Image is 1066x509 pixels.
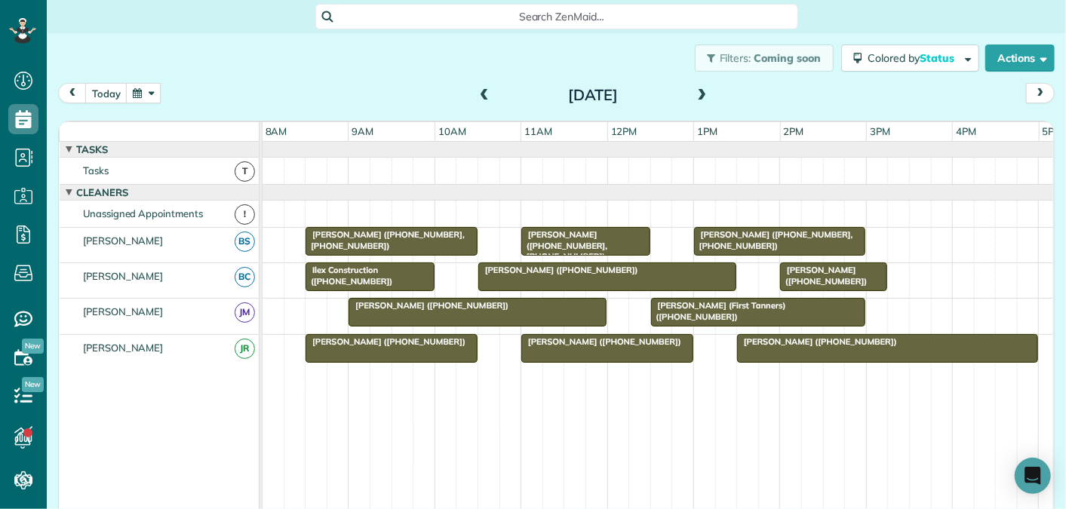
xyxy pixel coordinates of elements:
[305,265,393,286] span: Ilex Construction ([PHONE_NUMBER])
[985,44,1055,72] button: Actions
[58,83,87,103] button: prev
[779,265,868,286] span: [PERSON_NAME] ([PHONE_NUMBER])
[521,125,555,137] span: 11am
[235,267,255,287] span: BC
[521,336,682,347] span: [PERSON_NAME] ([PHONE_NUMBER])
[693,229,853,250] span: [PERSON_NAME] ([PHONE_NUMBER], [PHONE_NUMBER])
[305,229,465,250] span: [PERSON_NAME] ([PHONE_NUMBER], [PHONE_NUMBER])
[435,125,469,137] span: 10am
[235,339,255,359] span: JR
[73,186,131,198] span: Cleaners
[80,235,167,247] span: [PERSON_NAME]
[1015,458,1051,494] div: Open Intercom Messenger
[867,125,893,137] span: 3pm
[736,336,898,347] span: [PERSON_NAME] ([PHONE_NUMBER])
[22,339,44,354] span: New
[235,302,255,323] span: JM
[80,305,167,317] span: [PERSON_NAME]
[263,125,290,137] span: 8am
[22,377,44,392] span: New
[720,51,751,65] span: Filters:
[80,164,112,176] span: Tasks
[85,83,127,103] button: today
[781,125,807,137] span: 2pm
[1026,83,1055,103] button: next
[754,51,822,65] span: Coming soon
[80,342,167,354] span: [PERSON_NAME]
[953,125,979,137] span: 4pm
[73,143,111,155] span: Tasks
[80,207,206,219] span: Unassigned Appointments
[499,87,687,103] h2: [DATE]
[1040,125,1066,137] span: 5pm
[305,336,466,347] span: [PERSON_NAME] ([PHONE_NUMBER])
[868,51,960,65] span: Colored by
[80,270,167,282] span: [PERSON_NAME]
[348,300,509,311] span: [PERSON_NAME] ([PHONE_NUMBER])
[650,300,786,321] span: [PERSON_NAME] (First Tanners) ([PHONE_NUMBER])
[235,232,255,252] span: BS
[349,125,376,137] span: 9am
[608,125,641,137] span: 12pm
[478,265,639,275] span: [PERSON_NAME] ([PHONE_NUMBER])
[521,229,607,262] span: [PERSON_NAME] ([PHONE_NUMBER], [PHONE_NUMBER])
[235,204,255,225] span: !
[694,125,720,137] span: 1pm
[920,51,957,65] span: Status
[841,44,979,72] button: Colored byStatus
[235,161,255,182] span: T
